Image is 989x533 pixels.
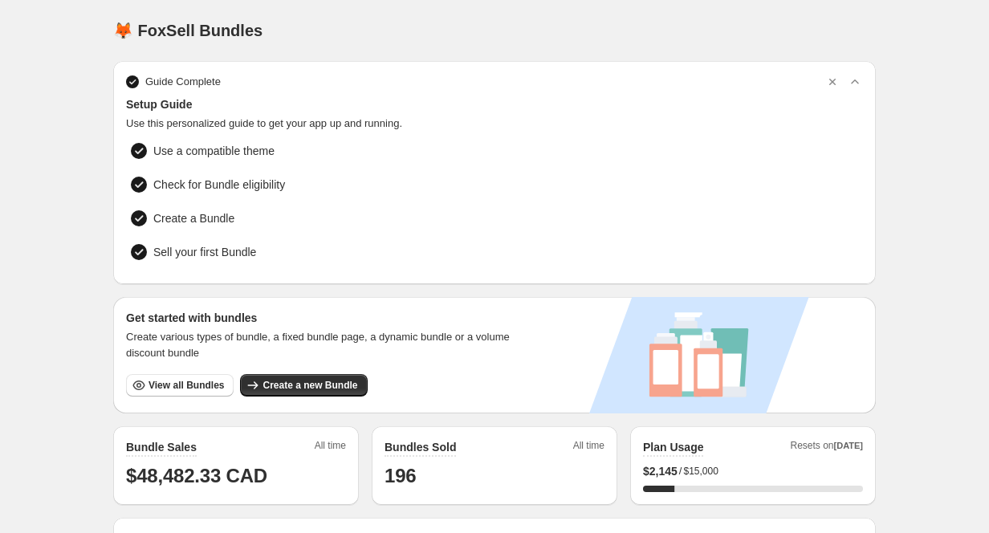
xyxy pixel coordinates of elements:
h1: $48,482.33 CAD [126,463,346,489]
button: Create a new Bundle [240,374,367,397]
h1: 196 [385,463,604,489]
span: $ 2,145 [643,463,678,479]
span: Use this personalized guide to get your app up and running. [126,116,863,132]
span: View all Bundles [149,379,224,392]
span: Guide Complete [145,74,221,90]
span: Create various types of bundle, a fixed bundle page, a dynamic bundle or a volume discount bundle [126,329,525,361]
span: Sell your first Bundle [153,244,385,260]
h2: Bundle Sales [126,439,197,455]
span: All time [573,439,604,457]
span: Resets on [791,439,864,457]
h1: 🦊 FoxSell Bundles [113,21,263,40]
span: Check for Bundle eligibility [153,177,285,193]
span: Create a Bundle [153,210,234,226]
h3: Get started with bundles [126,310,525,326]
div: / [643,463,863,479]
button: View all Bundles [126,374,234,397]
span: Create a new Bundle [263,379,357,392]
h2: Plan Usage [643,439,703,455]
span: All time [315,439,346,457]
span: Setup Guide [126,96,863,112]
span: [DATE] [834,441,863,450]
span: $15,000 [683,465,718,478]
span: Use a compatible theme [153,143,275,159]
h2: Bundles Sold [385,439,456,455]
